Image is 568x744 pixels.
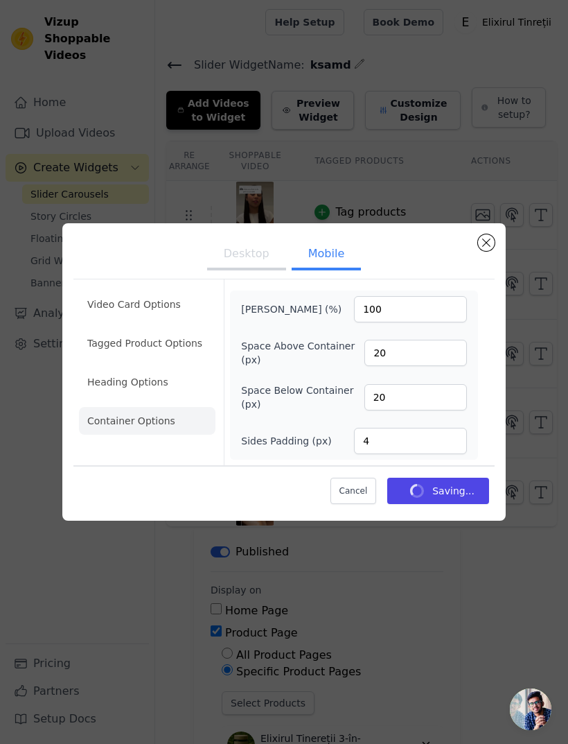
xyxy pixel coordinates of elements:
[241,302,341,316] label: [PERSON_NAME] (%)
[330,478,377,504] button: Cancel
[79,368,215,396] li: Heading Options
[478,234,495,251] button: Close modal
[241,434,331,448] label: Sides Padding (px)
[207,240,286,270] button: Desktop
[79,329,215,357] li: Tagged Product Options
[79,291,215,318] li: Video Card Options
[510,689,551,730] div: Open chat
[241,339,364,367] label: Space Above Container (px)
[292,240,361,270] button: Mobile
[79,407,215,435] li: Container Options
[387,478,489,504] button: Saving...
[241,383,364,411] label: Space Below Container (px)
